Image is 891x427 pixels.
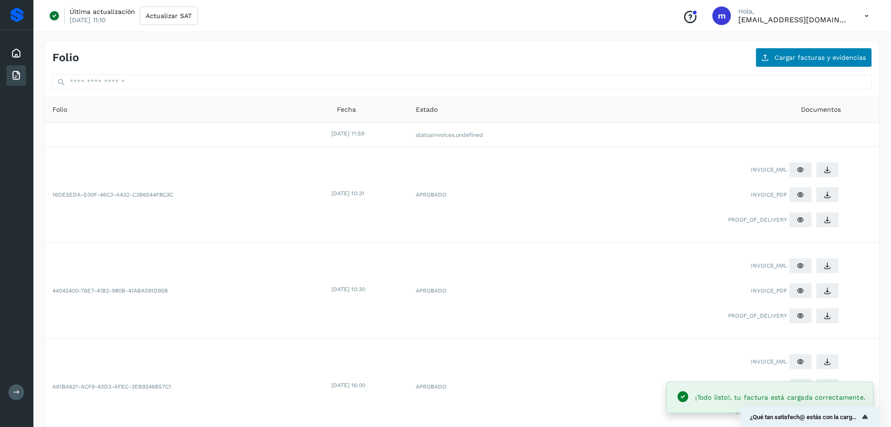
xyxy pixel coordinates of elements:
[728,312,787,320] span: PROOF_OF_DELIVERY
[337,105,356,115] span: Fecha
[775,54,866,61] span: Cargar facturas y evidencias
[6,43,26,64] div: Inicio
[751,191,787,199] span: INVOICE_PDF
[751,166,787,174] span: INVOICE_XML
[45,243,329,339] td: 44042400-76E7-41B2-980B-41ABA591D95B
[408,243,581,339] td: APROBADO
[728,216,787,224] span: PROOF_OF_DELIVERY
[801,105,841,115] span: Documentos
[70,7,135,16] p: Última actualización
[695,394,865,401] span: ¡Todo listo!, tu factura está cargada correctamente.
[750,411,871,422] button: Mostrar encuesta - ¿Qué tan satisfech@ estás con la carga de tus facturas?
[146,13,192,19] span: Actualizar SAT
[331,381,407,389] div: [DATE] 16:00
[408,123,581,147] td: statusInvoices.undefined
[738,7,850,15] p: Hola,
[331,285,407,293] div: [DATE] 10:30
[52,105,67,115] span: Folio
[140,6,198,25] button: Actualizar SAT
[755,48,872,67] button: Cargar facturas y evidencias
[52,51,79,64] h4: Folio
[331,189,407,198] div: [DATE] 10:31
[738,15,850,24] p: marketing.b2b@hotmail.com
[751,287,787,295] span: INVOICE_PDF
[45,147,329,243] td: 16DE5EDA-E00F-46C3-A432-C3B6544F8C3C
[751,261,787,270] span: INVOICE_XML
[750,414,859,421] span: ¿Qué tan satisfech@ estás con la carga de tus facturas?
[751,357,787,366] span: INVOICE_XML
[408,147,581,243] td: APROBADO
[70,16,106,24] p: [DATE] 11:10
[6,65,26,86] div: Facturas
[416,105,438,115] span: Estado
[331,129,407,138] div: [DATE] 11:59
